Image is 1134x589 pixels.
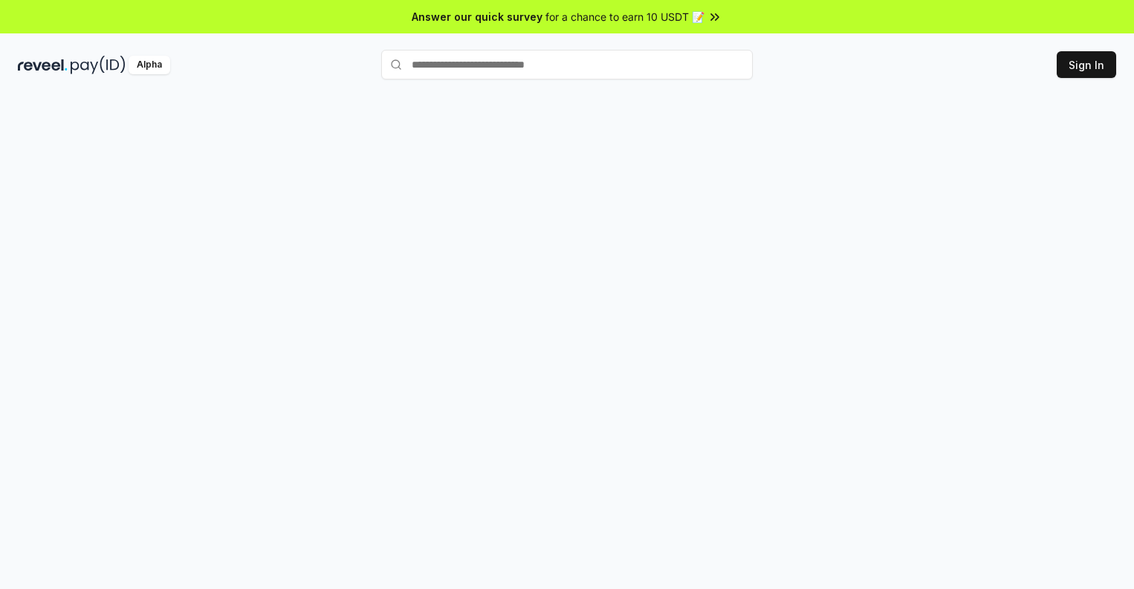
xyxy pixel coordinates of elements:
[1057,51,1116,78] button: Sign In
[129,56,170,74] div: Alpha
[71,56,126,74] img: pay_id
[18,56,68,74] img: reveel_dark
[545,9,704,25] span: for a chance to earn 10 USDT 📝
[412,9,542,25] span: Answer our quick survey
